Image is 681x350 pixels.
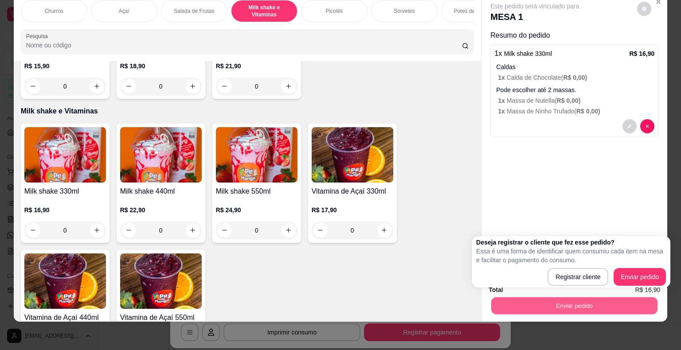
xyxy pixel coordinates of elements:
button: decrease-product-quantity [637,2,651,16]
button: Enviar pedido [614,268,666,286]
p: R$ 24,90 [216,206,297,214]
button: decrease-product-quantity [622,119,637,133]
span: R$ 16,90 [635,285,660,295]
img: product-image [120,127,202,183]
button: Registrar cliente [548,268,608,286]
p: Milk shake e Vitaminas [21,106,474,117]
p: R$ 17,90 [312,206,393,214]
h4: Milk shake 440ml [120,186,202,197]
p: Calda de Chocolate ( [498,73,654,82]
p: R$ 21,90 [216,62,297,70]
p: R$ 15,90 [24,62,106,70]
p: R$ 22,90 [120,206,202,214]
button: decrease-product-quantity [640,119,654,133]
p: Pode escolher até 2 massas. [496,86,654,94]
p: Resumo do pedido [490,30,658,41]
p: R$ 16,90 [629,49,654,58]
p: 1 x [494,48,552,59]
p: Sorvetes [394,8,415,15]
p: Picolés [325,8,343,15]
input: Pesquisa [26,41,462,50]
button: Enviar pedido [491,297,658,315]
span: 1 x [498,74,506,81]
p: Massa de Nutella ( [498,96,654,105]
p: R$ 16,90 [24,206,106,214]
p: Caldas [496,62,654,71]
h4: Vitamina de Açaí 330ml [312,186,393,197]
img: product-image [24,253,106,309]
h4: Vitamina de Açaí 550ml [120,312,202,323]
p: Salada de Frutas [174,8,214,15]
span: 1 x [498,97,506,104]
h4: Vitamina de Açaí 440ml [24,312,106,323]
span: R$ 0,00 ) [576,108,600,115]
span: R$ 0,00 ) [563,74,587,81]
img: product-image [216,127,297,183]
p: R$ 18,90 [120,62,202,70]
span: 1 x [498,108,506,115]
p: MESA 1 [490,11,579,23]
label: Pesquisa [26,32,51,40]
p: Massa de Ninho Trufado ( [498,107,654,116]
p: Milk shake e Vitaminas [239,4,290,18]
img: product-image [120,253,202,309]
h2: Deseja registrar o cliente que fez esse pedido? [476,238,666,247]
span: R$ 0,00 ) [557,97,581,104]
img: product-image [24,127,106,183]
p: Essa é uma forma de identificar quem consumiu cada item na mesa e facilitar o pagamento do consumo. [476,247,666,264]
p: Potes de Sorvete [454,8,495,15]
img: product-image [312,127,393,183]
strong: Total [489,286,503,293]
h4: Milk shake 550ml [216,186,297,197]
p: Este pedido será vinculado para [490,2,579,11]
h4: Milk shake 330ml [24,186,106,197]
p: Churros [44,8,63,15]
span: Milk shake 330ml [504,50,552,57]
p: Açaí [119,8,129,15]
